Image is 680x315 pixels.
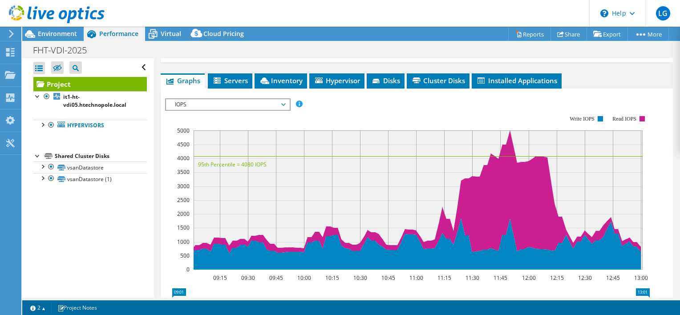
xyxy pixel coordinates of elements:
[508,27,551,41] a: Reports
[371,76,400,85] span: Disks
[381,274,395,282] text: 10:45
[578,274,591,282] text: 12:30
[612,116,636,122] text: Read IOPS
[606,274,619,282] text: 12:45
[29,45,101,55] h1: FHT-VDI-2025
[634,274,648,282] text: 13:00
[180,252,190,259] text: 500
[177,168,190,176] text: 3500
[325,274,339,282] text: 10:15
[177,210,190,218] text: 2000
[203,29,244,38] span: Cloud Pricing
[177,196,190,204] text: 2500
[353,274,367,282] text: 10:30
[213,274,227,282] text: 09:15
[165,76,200,85] span: Graphs
[522,274,535,282] text: 12:00
[33,91,147,111] a: it1-ht-vdi05.htechnopole.local
[409,274,423,282] text: 11:00
[198,161,267,168] text: 95th Percentile = 4080 IOPS
[55,151,147,162] div: Shared Cluster Disks
[570,116,595,122] text: Write IOPS
[38,29,77,38] span: Environment
[177,154,190,162] text: 4000
[600,9,608,17] svg: \n
[99,29,138,38] span: Performance
[33,120,147,131] a: Hypervisors
[627,27,669,41] a: More
[437,274,451,282] text: 11:15
[587,27,628,41] a: Export
[63,93,126,109] b: it1-ht-vdi05.htechnopole.local
[177,224,190,231] text: 1500
[186,266,190,273] text: 0
[33,77,147,91] a: Project
[465,274,479,282] text: 11:30
[170,99,285,110] span: IOPS
[550,274,563,282] text: 12:15
[33,173,147,185] a: vsanDatastore (1)
[177,238,190,246] text: 1000
[297,274,311,282] text: 10:00
[493,274,507,282] text: 11:45
[161,29,181,38] span: Virtual
[177,141,190,148] text: 4500
[476,76,557,85] span: Installed Applications
[259,76,303,85] span: Inventory
[550,27,587,41] a: Share
[656,6,670,20] span: LG
[269,274,283,282] text: 09:45
[33,162,147,173] a: vsanDatastore
[177,127,190,134] text: 5000
[241,274,255,282] text: 09:30
[411,76,465,85] span: Cluster Disks
[24,302,52,313] a: 2
[177,182,190,190] text: 3000
[51,302,103,313] a: Project Notes
[314,76,360,85] span: Hypervisor
[212,76,248,85] span: Servers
